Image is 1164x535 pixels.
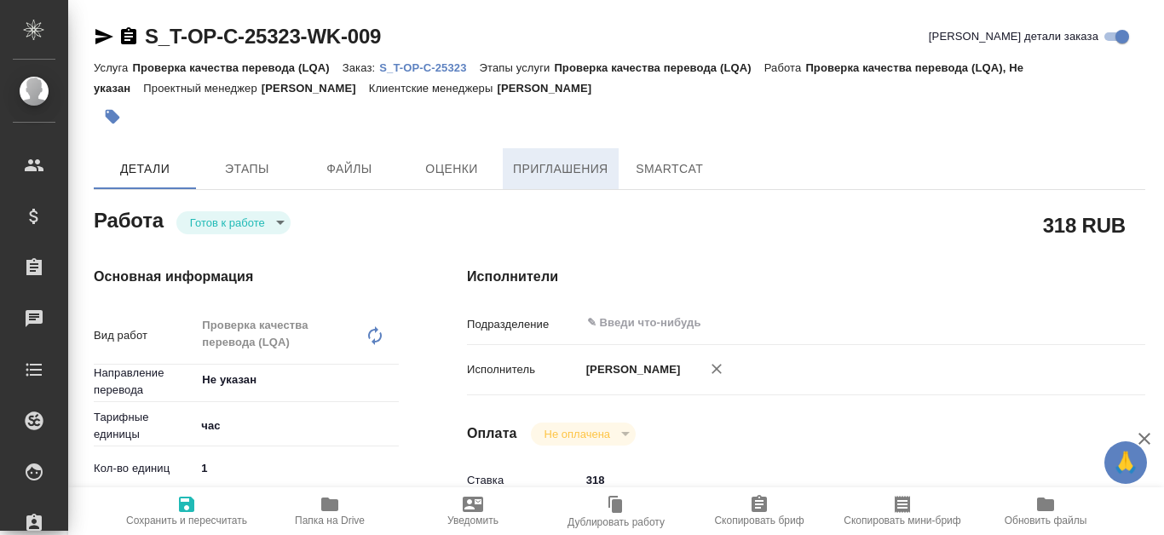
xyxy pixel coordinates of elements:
[568,516,665,528] span: Дублировать работу
[94,409,195,443] p: Тарифные единицы
[411,158,493,180] span: Оценки
[262,82,369,95] p: [PERSON_NAME]
[497,82,604,95] p: [PERSON_NAME]
[195,456,399,480] input: ✎ Введи что-нибудь
[698,350,735,388] button: Удалить исполнителя
[126,515,247,526] span: Сохранить и пересчитать
[688,487,831,535] button: Скопировать бриф
[629,158,711,180] span: SmartCat
[467,267,1145,287] h4: Исполнители
[195,411,399,440] div: час
[764,61,806,74] p: Работа
[115,487,258,535] button: Сохранить и пересчитать
[974,487,1117,535] button: Обновить файлы
[714,515,804,526] span: Скопировать бриф
[369,82,498,95] p: Клиентские менеджеры
[379,61,479,74] p: S_T-OP-C-25323
[94,204,164,234] h2: Работа
[132,61,342,74] p: Проверка качества перевода (LQA)
[1080,321,1083,325] button: Open
[831,487,974,535] button: Скопировать мини-бриф
[447,515,498,526] span: Уведомить
[1111,445,1140,480] span: 🙏
[118,26,139,47] button: Скопировать ссылку
[94,267,399,287] h4: Основная информация
[480,61,555,74] p: Этапы услуги
[554,61,764,74] p: Проверка качества перевода (LQA)
[467,316,580,333] p: Подразделение
[145,25,381,48] a: S_T-OP-C-25323-WK-009
[206,158,288,180] span: Этапы
[258,487,401,535] button: Папка на Drive
[513,158,608,180] span: Приглашения
[929,28,1098,45] span: [PERSON_NAME] детали заказа
[94,460,195,477] p: Кол-во единиц
[580,468,1089,492] input: ✎ Введи что-нибудь
[467,472,580,489] p: Ставка
[1005,515,1087,526] span: Обновить файлы
[176,211,291,234] div: Готов к работе
[844,515,960,526] span: Скопировать мини-бриф
[343,61,379,74] p: Заказ:
[401,487,545,535] button: Уведомить
[94,98,131,135] button: Добавить тэг
[1104,441,1147,484] button: 🙏
[104,158,186,180] span: Детали
[94,327,195,344] p: Вид работ
[467,361,580,378] p: Исполнитель
[185,216,270,230] button: Готов к работе
[379,60,479,74] a: S_T-OP-C-25323
[94,365,195,399] p: Направление перевода
[94,61,132,74] p: Услуга
[295,515,365,526] span: Папка на Drive
[545,487,688,535] button: Дублировать работу
[585,313,1027,333] input: ✎ Введи что-нибудь
[539,427,615,441] button: Не оплачена
[467,423,517,444] h4: Оплата
[1043,210,1126,239] h2: 318 RUB
[308,158,390,180] span: Файлы
[531,423,636,446] div: Готов к работе
[143,82,261,95] p: Проектный менеджер
[94,26,114,47] button: Скопировать ссылку для ЯМессенджера
[580,361,681,378] p: [PERSON_NAME]
[389,378,393,382] button: Open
